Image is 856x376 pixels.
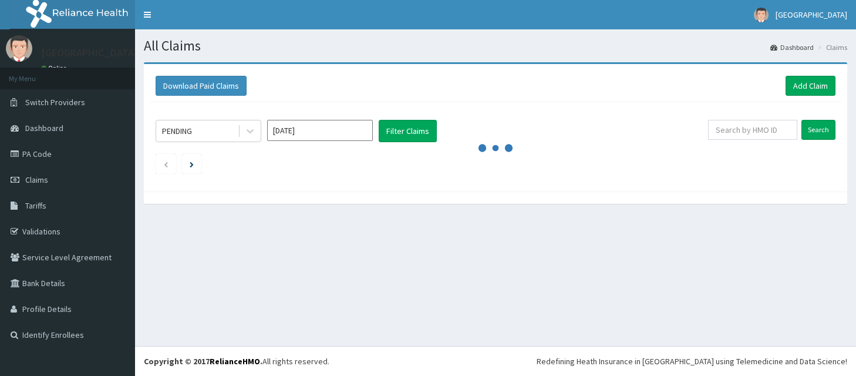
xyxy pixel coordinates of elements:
span: Dashboard [25,123,63,133]
input: Select Month and Year [267,120,373,141]
div: PENDING [162,125,192,137]
span: Claims [25,174,48,185]
footer: All rights reserved. [135,346,856,376]
h1: All Claims [144,38,847,53]
a: Add Claim [786,76,835,96]
a: RelianceHMO [210,356,260,367]
p: [GEOGRAPHIC_DATA] [41,48,138,58]
span: [GEOGRAPHIC_DATA] [776,9,847,20]
button: Filter Claims [379,120,437,142]
a: Next page [190,159,194,169]
img: User Image [6,35,32,62]
button: Download Paid Claims [156,76,247,96]
a: Previous page [163,159,168,169]
a: Online [41,64,69,72]
div: Redefining Heath Insurance in [GEOGRAPHIC_DATA] using Telemedicine and Data Science! [537,355,847,367]
input: Search by HMO ID [708,120,797,140]
img: User Image [754,8,769,22]
li: Claims [815,42,847,52]
input: Search [801,120,835,140]
span: Switch Providers [25,97,85,108]
a: Dashboard [770,42,814,52]
svg: audio-loading [478,130,513,166]
span: Tariffs [25,200,46,211]
strong: Copyright © 2017 . [144,356,262,367]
